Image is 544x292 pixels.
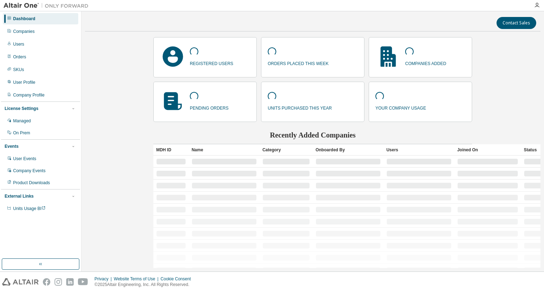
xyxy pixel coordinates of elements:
[13,168,45,174] div: Company Events
[5,193,34,199] div: External Links
[13,156,36,162] div: User Events
[192,144,257,156] div: Name
[66,278,74,286] img: linkedin.svg
[268,103,332,111] p: units purchased this year
[13,206,46,211] span: Units Usage BI
[405,59,446,67] p: companies added
[386,144,452,156] div: Users
[13,67,24,72] div: SKUs
[268,59,329,67] p: orders placed this week
[160,276,195,282] div: Cookie Consent
[13,92,45,98] div: Company Profile
[13,130,30,136] div: On Prem
[5,144,18,149] div: Events
[95,282,195,288] p: © 2025 Altair Engineering, Inc. All Rights Reserved.
[190,59,233,67] p: registered users
[2,278,39,286] img: altair_logo.svg
[43,278,50,286] img: facebook.svg
[114,276,160,282] div: Website Terms of Use
[156,144,186,156] div: MDH ID
[95,276,114,282] div: Privacy
[4,2,92,9] img: Altair One
[457,144,518,156] div: Joined On
[375,103,426,111] p: your company usage
[13,41,24,47] div: Users
[13,29,35,34] div: Companies
[316,144,381,156] div: Onboarded By
[190,103,228,111] p: pending orders
[78,278,88,286] img: youtube.svg
[13,16,35,22] div: Dashboard
[497,17,536,29] button: Contact Sales
[153,130,472,140] h2: Recently Added Companies
[262,144,310,156] div: Category
[5,106,38,111] div: License Settings
[13,54,26,60] div: Orders
[13,180,50,186] div: Product Downloads
[13,80,35,85] div: User Profile
[13,118,31,124] div: Managed
[55,278,62,286] img: instagram.svg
